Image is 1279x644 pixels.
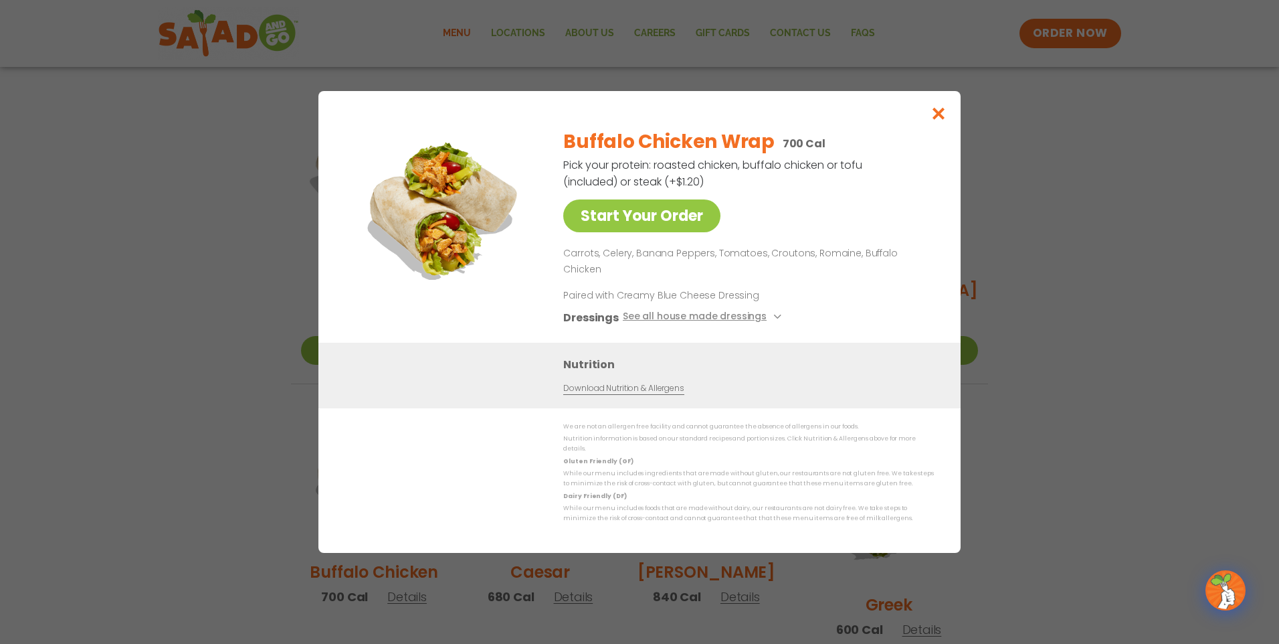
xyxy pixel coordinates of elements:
h3: Dressings [563,309,619,326]
a: Download Nutrition & Allergens [563,382,684,395]
button: Close modal [917,91,961,136]
img: wpChatIcon [1207,572,1244,609]
strong: Dairy Friendly (DF) [563,492,626,500]
button: See all house made dressings [623,309,785,326]
p: While our menu includes foods that are made without dairy, our restaurants are not dairy free. We... [563,503,934,524]
h3: Nutrition [563,356,941,373]
h2: Buffalo Chicken Wrap [563,128,774,156]
p: Carrots, Celery, Banana Peppers, Tomatoes, Croutons, Romaine, Buffalo Chicken [563,246,928,278]
a: Start Your Order [563,199,720,232]
p: While our menu includes ingredients that are made without gluten, our restaurants are not gluten ... [563,469,934,489]
p: We are not an allergen free facility and cannot guarantee the absence of allergens in our foods. [563,422,934,432]
strong: Gluten Friendly (GF) [563,457,633,465]
p: 700 Cal [783,135,825,152]
p: Paired with Creamy Blue Cheese Dressing [563,289,811,303]
p: Nutrition information is based on our standard recipes and portion sizes. Click Nutrition & Aller... [563,434,934,455]
img: Featured product photo for Buffalo Chicken Wrap [349,118,536,305]
p: Pick your protein: roasted chicken, buffalo chicken or tofu (included) or steak (+$1.20) [563,157,864,190]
